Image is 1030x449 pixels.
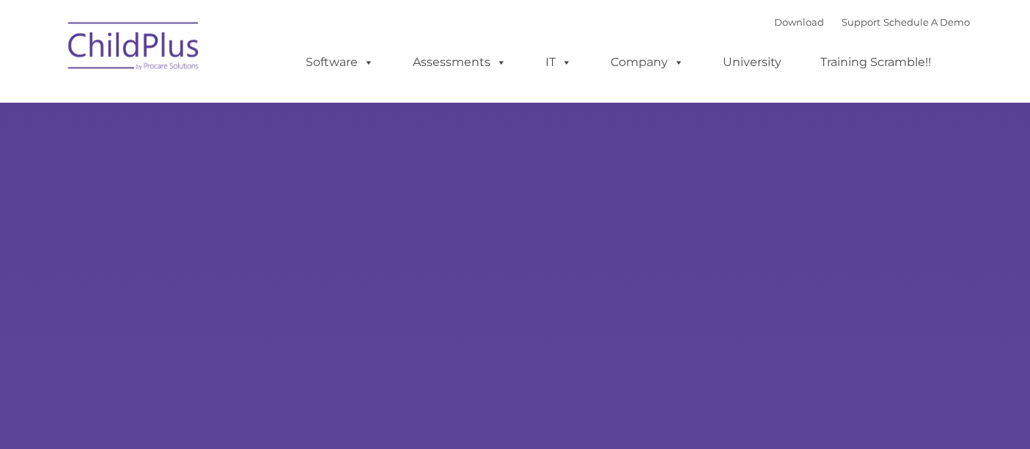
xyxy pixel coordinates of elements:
a: IT [531,48,586,77]
font: | [774,16,970,28]
a: Training Scramble!! [806,48,946,77]
a: Software [291,48,389,77]
a: Support [842,16,880,28]
a: University [708,48,796,77]
a: Assessments [398,48,521,77]
a: Download [774,16,824,28]
a: Schedule A Demo [883,16,970,28]
a: Company [596,48,699,77]
img: ChildPlus by Procare Solutions [61,12,207,85]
